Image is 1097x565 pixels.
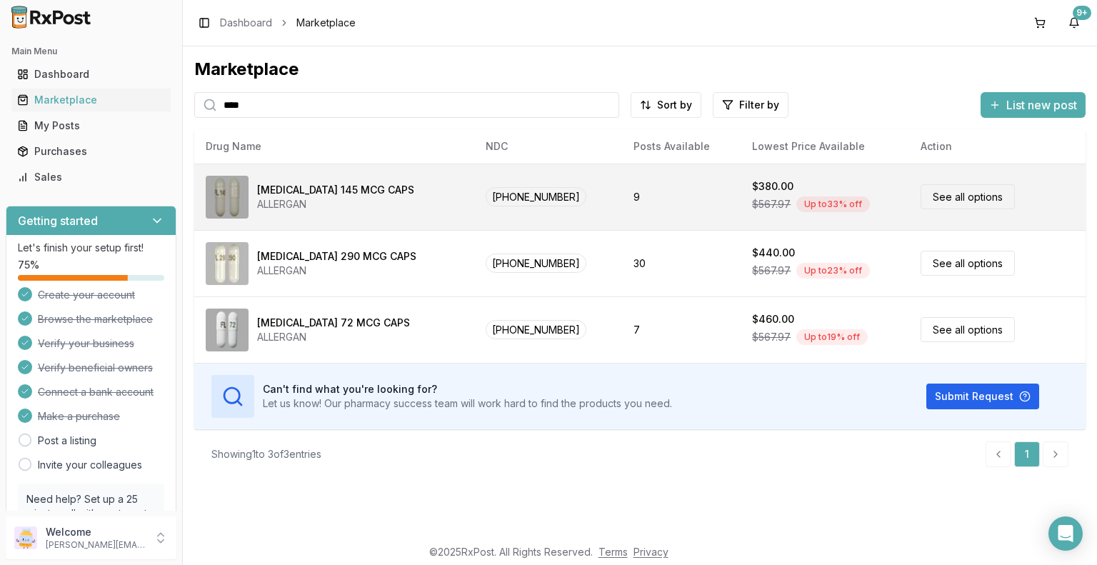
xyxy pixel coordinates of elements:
a: Marketplace [11,87,171,113]
th: Lowest Price Available [741,129,909,164]
th: Drug Name [194,129,474,164]
img: RxPost Logo [6,6,97,29]
img: Linzess 290 MCG CAPS [206,242,249,285]
span: Create your account [38,288,135,302]
div: My Posts [17,119,165,133]
a: My Posts [11,113,171,139]
div: ALLERGAN [257,330,410,344]
nav: breadcrumb [220,16,356,30]
a: List new post [981,99,1086,114]
img: Linzess 72 MCG CAPS [206,309,249,351]
span: Make a purchase [38,409,120,424]
p: Let's finish your setup first! [18,241,164,255]
a: See all options [921,317,1015,342]
button: Sort by [631,92,701,118]
h3: Getting started [18,212,98,229]
td: 9 [622,164,741,230]
span: Connect a bank account [38,385,154,399]
div: $460.00 [752,312,794,326]
button: Submit Request [926,384,1039,409]
div: Marketplace [17,93,165,107]
span: [PHONE_NUMBER] [486,187,586,206]
button: 9+ [1063,11,1086,34]
img: User avatar [14,526,37,549]
span: $567.97 [752,197,791,211]
h2: Main Menu [11,46,171,57]
span: [PHONE_NUMBER] [486,320,586,339]
div: Dashboard [17,67,165,81]
p: [PERSON_NAME][EMAIL_ADDRESS][DOMAIN_NAME] [46,539,145,551]
button: List new post [981,92,1086,118]
div: [MEDICAL_DATA] 145 MCG CAPS [257,183,414,197]
button: Dashboard [6,63,176,86]
div: Up to 19 % off [796,329,868,345]
a: Dashboard [220,16,272,30]
nav: pagination [986,441,1068,467]
a: Dashboard [11,61,171,87]
div: Up to 23 % off [796,263,870,279]
span: Browse the marketplace [38,312,153,326]
th: Posts Available [622,129,741,164]
span: Verify your business [38,336,134,351]
img: Linzess 145 MCG CAPS [206,176,249,219]
h3: Can't find what you're looking for? [263,382,672,396]
span: $567.97 [752,330,791,344]
div: $380.00 [752,179,793,194]
a: 1 [1014,441,1040,467]
p: Let us know! Our pharmacy success team will work hard to find the products you need. [263,396,672,411]
div: Showing 1 to 3 of 3 entries [211,447,321,461]
a: See all options [921,184,1015,209]
div: ALLERGAN [257,264,416,278]
a: Terms [598,546,628,558]
button: Purchases [6,140,176,163]
td: 7 [622,296,741,363]
span: Sort by [657,98,692,112]
button: Filter by [713,92,788,118]
span: Verify beneficial owners [38,361,153,375]
div: ALLERGAN [257,197,414,211]
a: Privacy [633,546,668,558]
span: $567.97 [752,264,791,278]
span: [PHONE_NUMBER] [486,254,586,273]
span: Filter by [739,98,779,112]
a: Purchases [11,139,171,164]
button: My Posts [6,114,176,137]
a: Sales [11,164,171,190]
a: See all options [921,251,1015,276]
span: Marketplace [296,16,356,30]
div: Sales [17,170,165,184]
th: Action [909,129,1086,164]
button: Sales [6,166,176,189]
div: [MEDICAL_DATA] 290 MCG CAPS [257,249,416,264]
div: 9+ [1073,6,1091,20]
p: Welcome [46,525,145,539]
div: Marketplace [194,58,1086,81]
div: Up to 33 % off [796,196,870,212]
div: $440.00 [752,246,795,260]
a: Post a listing [38,434,96,448]
th: NDC [474,129,622,164]
p: Need help? Set up a 25 minute call with our team to set up. [26,492,156,535]
div: Purchases [17,144,165,159]
a: Invite your colleagues [38,458,142,472]
div: Open Intercom Messenger [1048,516,1083,551]
button: Marketplace [6,89,176,111]
div: [MEDICAL_DATA] 72 MCG CAPS [257,316,410,330]
td: 30 [622,230,741,296]
span: 75 % [18,258,39,272]
span: List new post [1006,96,1077,114]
